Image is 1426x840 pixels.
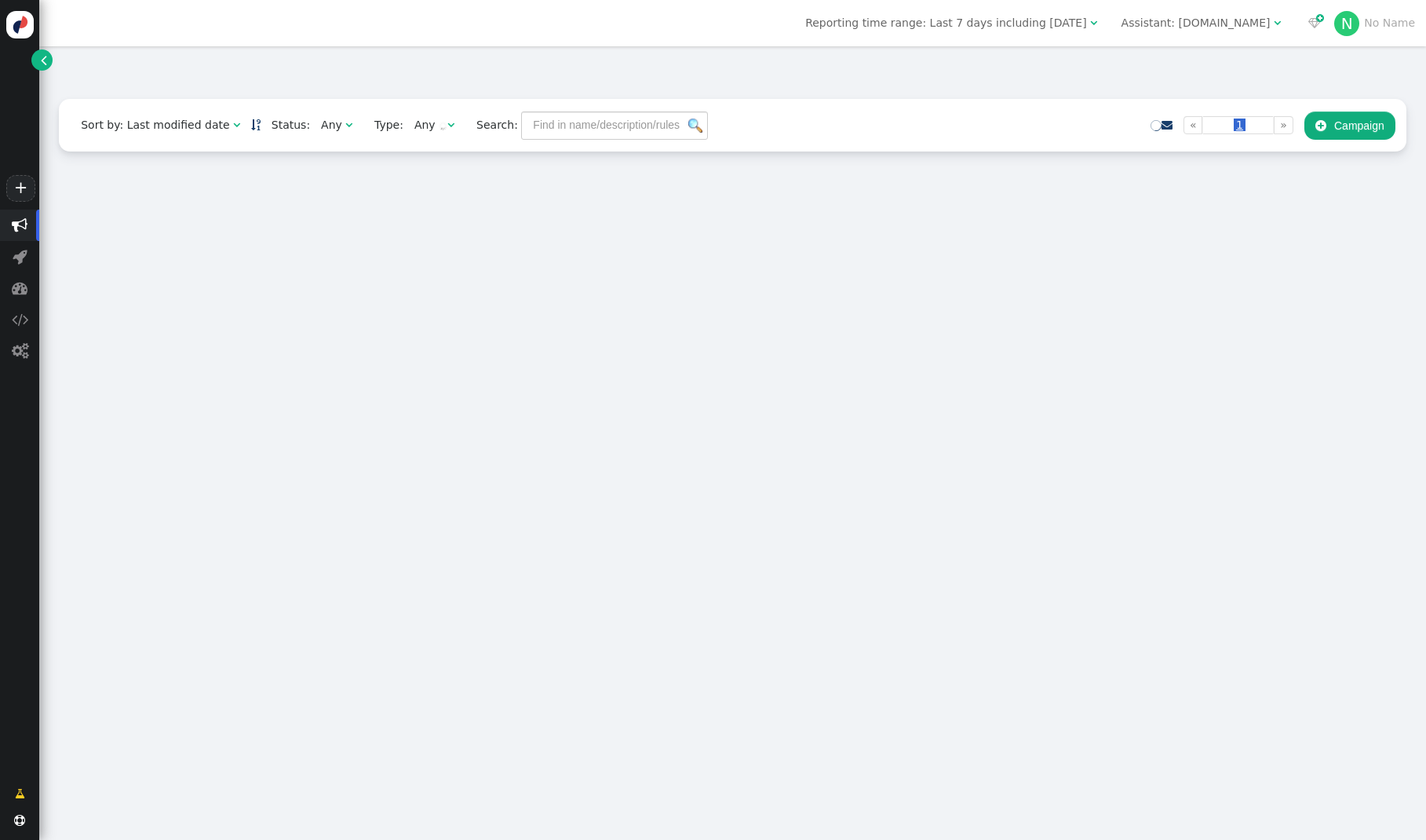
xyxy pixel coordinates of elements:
[1334,16,1415,29] a: NNo Name
[414,117,436,133] div: Any
[1308,17,1321,28] span: 
[41,52,47,68] span: 
[233,119,240,130] span: 
[345,119,352,130] span: 
[447,119,454,130] span: 
[81,117,229,133] div: Sort by: Last modified date
[521,111,708,140] input: Find in name/description/rules
[805,16,1086,29] span: Reporting time range: Last 7 days including [DATE]
[1090,17,1097,28] span: 
[321,117,342,133] div: Any
[1304,111,1395,140] button: Campaign
[14,815,25,826] span: 
[4,780,36,808] a: 
[6,11,34,38] img: logo-icon.svg
[1234,119,1245,131] span: 1
[261,117,310,133] span: Status:
[15,786,25,802] span: 
[31,49,53,71] a: 
[439,122,447,130] img: loading.gif
[12,312,28,327] span: 
[1274,116,1293,134] a: »
[1162,119,1173,131] a: 
[465,119,518,131] span: Search:
[1183,116,1203,134] a: «
[251,119,261,130] span: Sorted in descending order
[251,119,261,131] a: 
[12,280,27,296] span: 
[12,343,28,359] span: 
[688,119,702,133] img: icon_search.png
[363,117,403,133] span: Type:
[1315,119,1326,132] span: 
[1274,17,1281,28] span: 
[1334,11,1359,36] div: N
[6,175,35,202] a: +
[13,249,27,265] span: 
[12,217,27,233] span: 
[1121,15,1271,31] div: Assistant: [DOMAIN_NAME]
